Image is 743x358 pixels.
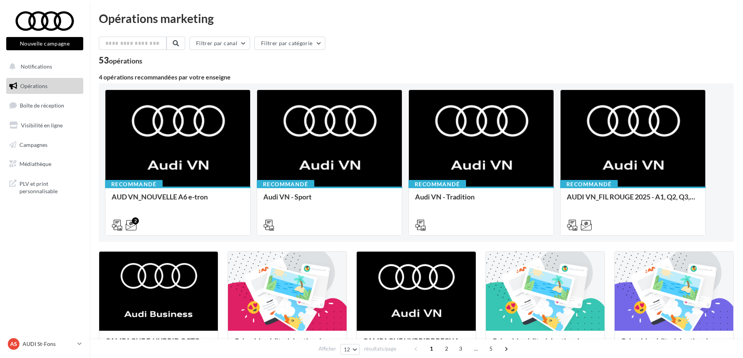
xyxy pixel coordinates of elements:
span: résultats/page [364,345,396,353]
a: PLV et print personnalisable [5,175,85,198]
button: 12 [340,344,360,355]
a: Campagnes [5,137,85,153]
div: AUD VN_NOUVELLE A6 e-tron [112,193,244,208]
span: 3 [454,342,467,355]
div: Recommandé [408,180,466,189]
div: 53 [99,56,142,65]
div: Calendrier éditorial national : semaine du 15.09 au 21.09 [492,337,598,353]
button: Notifications [5,58,82,75]
p: AUDI St-Fons [23,340,74,348]
a: Boîte de réception [5,97,85,114]
span: AS [10,340,17,348]
span: Notifications [21,63,52,70]
div: 4 opérations recommandées par votre enseigne [99,74,734,80]
span: Visibilité en ligne [21,122,63,129]
span: Campagnes [19,141,47,148]
div: AUDI VN_FIL ROUGE 2025 - A1, Q2, Q3, Q5 et Q4 e-tron [567,193,699,208]
span: 5 [485,342,497,355]
a: AS AUDI St-Fons [6,337,83,351]
div: Recommandé [257,180,314,189]
div: 2 [132,217,139,224]
span: Opérations [20,83,47,89]
a: Médiathèque [5,156,85,172]
span: ... [470,342,482,355]
span: Boîte de réception [20,102,64,109]
span: Médiathèque [19,160,51,167]
div: opérations [109,57,142,64]
span: PLV et print personnalisable [19,178,80,195]
span: 12 [344,346,350,353]
button: Filtrer par catégorie [254,37,325,50]
div: CAMPAGNE HYBRIDE RECHARGEABLE [363,337,469,353]
div: Opérations marketing [99,12,734,24]
div: Audi VN - Tradition [415,193,547,208]
div: Audi VN - Sport [263,193,396,208]
div: Calendrier éditorial national : semaine du 08.09 au 14.09 [621,337,727,353]
div: Recommandé [105,180,163,189]
span: 1 [425,342,438,355]
div: Recommandé [560,180,618,189]
a: Opérations [5,78,85,94]
span: Afficher [319,345,336,353]
div: Calendrier éditorial national : semaine du 22.09 au 28.09 [234,337,340,353]
span: 2 [440,342,453,355]
button: Nouvelle campagne [6,37,83,50]
div: CAMPAGNE E-HYBRID OCTOBRE B2B [105,337,212,353]
button: Filtrer par canal [189,37,250,50]
a: Visibilité en ligne [5,117,85,134]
